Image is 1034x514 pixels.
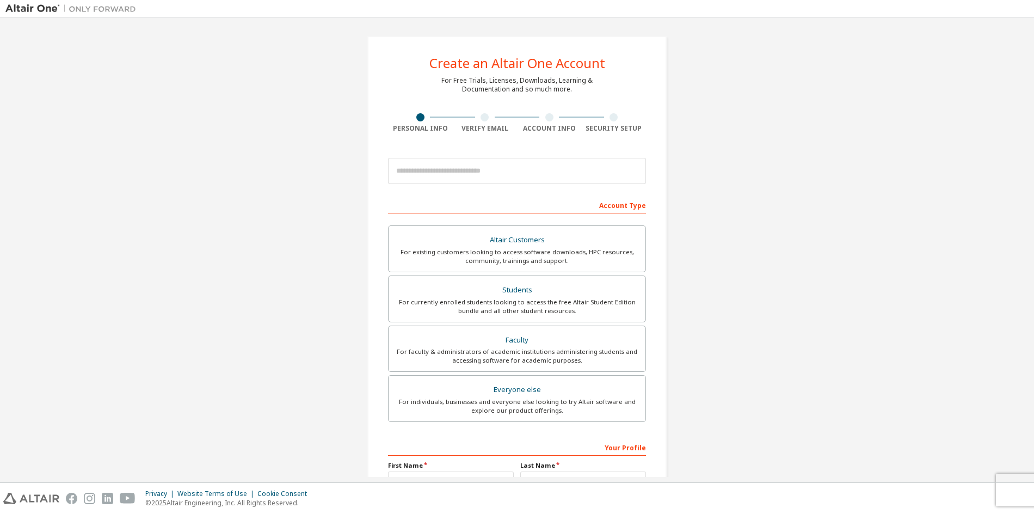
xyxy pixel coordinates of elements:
[395,283,639,298] div: Students
[145,489,177,498] div: Privacy
[395,232,639,248] div: Altair Customers
[66,493,77,504] img: facebook.svg
[395,298,639,315] div: For currently enrolled students looking to access the free Altair Student Edition bundle and all ...
[5,3,141,14] img: Altair One
[145,498,313,507] p: © 2025 Altair Engineering, Inc. All Rights Reserved.
[120,493,136,504] img: youtube.svg
[582,124,647,133] div: Security Setup
[395,397,639,415] div: For individuals, businesses and everyone else looking to try Altair software and explore our prod...
[388,196,646,213] div: Account Type
[102,493,113,504] img: linkedin.svg
[395,347,639,365] div: For faculty & administrators of academic institutions administering students and accessing softwa...
[517,124,582,133] div: Account Info
[441,76,593,94] div: For Free Trials, Licenses, Downloads, Learning & Documentation and so much more.
[395,333,639,348] div: Faculty
[257,489,313,498] div: Cookie Consent
[520,461,646,470] label: Last Name
[388,438,646,456] div: Your Profile
[429,57,605,70] div: Create an Altair One Account
[177,489,257,498] div: Website Terms of Use
[395,248,639,265] div: For existing customers looking to access software downloads, HPC resources, community, trainings ...
[388,461,514,470] label: First Name
[395,382,639,397] div: Everyone else
[84,493,95,504] img: instagram.svg
[453,124,518,133] div: Verify Email
[388,124,453,133] div: Personal Info
[3,493,59,504] img: altair_logo.svg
